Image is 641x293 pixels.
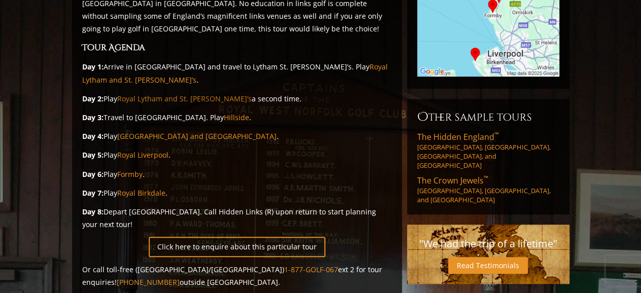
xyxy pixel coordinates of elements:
a: Royal Liverpool [117,150,168,160]
a: Royal Birkdale [117,188,165,198]
p: Play . [82,149,392,161]
a: Royal Lytham and St. [PERSON_NAME]’s [82,62,388,84]
strong: Day 1: [82,62,104,71]
strong: Day 4: [82,131,104,141]
a: 1-877-GOLF-067 [284,265,338,274]
span: The Crown Jewels [417,175,488,186]
p: Arrive in [GEOGRAPHIC_DATA] and travel to Lytham St. [PERSON_NAME]’s. Play . [82,60,392,86]
p: Play . [82,168,392,180]
strong: Day 8: [82,207,104,216]
p: Play . [82,130,392,142]
a: The Crown Jewels™[GEOGRAPHIC_DATA], [GEOGRAPHIC_DATA], and [GEOGRAPHIC_DATA] [417,175,559,204]
sup: ™ [484,174,488,182]
p: Play . [82,187,392,199]
p: Or call toll-free ([GEOGRAPHIC_DATA]/[GEOGRAPHIC_DATA]) ext 2 for tour enquiries! outside [GEOGRA... [82,263,392,288]
strong: Day 6: [82,169,104,179]
h3: Tour Agenda [82,41,392,54]
a: [PHONE_NUMBER] [117,277,180,287]
a: The Hidden England™[GEOGRAPHIC_DATA], [GEOGRAPHIC_DATA], [GEOGRAPHIC_DATA], and [GEOGRAPHIC_DATA] [417,131,559,170]
a: Formby [117,169,143,179]
a: [GEOGRAPHIC_DATA] and [GEOGRAPHIC_DATA] [117,131,277,141]
strong: Day 7: [82,188,104,198]
strong: Day 3: [82,113,104,122]
p: Travel to [GEOGRAPHIC_DATA]. Play . [82,111,392,124]
h6: Other Sample Tours [417,109,559,125]
strong: Day 2: [82,94,104,103]
sup: ™ [494,130,499,139]
a: Click here to enquire about this particular tour [149,237,325,257]
p: "We had the trip of a lifetime" [417,235,559,253]
p: Play a second time. [82,92,392,105]
p: Depart [GEOGRAPHIC_DATA]. Call Hidden Links (R) upon return to start planning your next tour! [82,205,392,231]
a: Read Testimonials [448,257,528,274]
span: The Hidden England [417,131,499,142]
strong: Day 5: [82,150,104,160]
a: Hillside [224,113,249,122]
a: Royal Lytham and St. [PERSON_NAME]’s [117,94,252,103]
